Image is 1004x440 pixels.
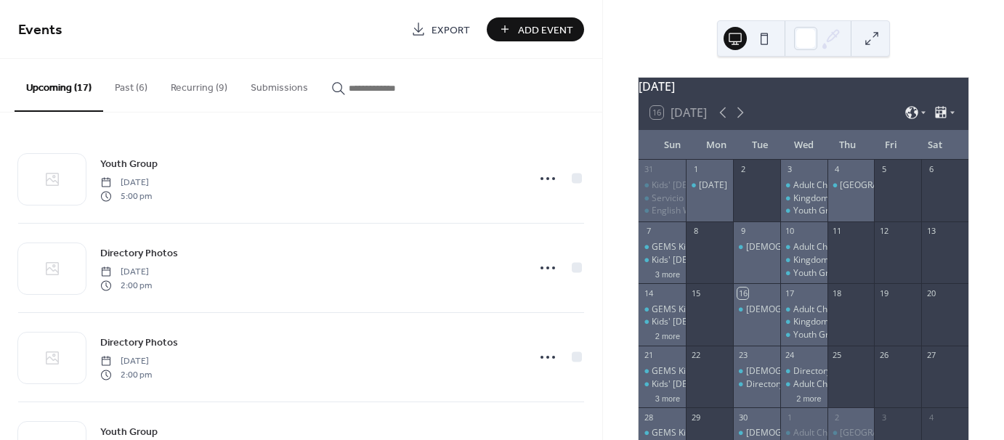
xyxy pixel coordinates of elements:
div: GEMS Kids' Choir [652,427,721,439]
a: Directory Photos [100,334,178,351]
button: Upcoming (17) [15,59,103,112]
button: 3 more [649,391,686,404]
span: Add Event [518,23,573,38]
div: [DATE] [639,78,968,95]
div: GEMS Kids' Choir [652,303,721,316]
div: 1 [690,164,701,175]
div: Bible Study with Lance [733,427,780,439]
div: Kids' Church [639,378,686,391]
div: 16 [737,288,748,298]
div: Youth Group & Kids' Class [780,267,827,280]
div: Kids' Church [639,254,686,266]
div: 10 [785,226,795,237]
div: 7 [643,226,654,237]
div: Adult Choir Practice [793,427,873,439]
div: Adult Choir Practice [793,179,873,192]
div: GEMS Kids' Choir [652,241,721,253]
div: Youth Group & Kids' Class [793,205,898,217]
button: Past (6) [103,59,159,110]
div: 18 [832,288,843,298]
span: Directory Photos [100,335,178,351]
div: GEMS Kids' Choir [639,303,686,316]
div: Directory Photos [733,378,780,391]
div: 3 [785,164,795,175]
a: Youth Group [100,423,158,440]
div: Directory Photos [780,365,827,378]
span: Youth Group [100,157,158,172]
span: Events [18,16,62,44]
span: Directory Photos [100,246,178,261]
span: 5:00 pm [100,190,152,203]
div: Mon [694,131,737,160]
div: Bible Study with Lance [733,365,780,378]
div: 9 [737,226,748,237]
button: 2 more [790,391,827,404]
div: 2 [737,164,748,175]
span: Export [432,23,470,38]
div: Adult Choir Practice [780,179,827,192]
a: Export [400,17,481,41]
div: 29 [690,412,701,423]
div: 31 [643,164,654,175]
div: 22 [690,350,701,361]
div: Bible Study with Lance [733,303,780,316]
div: Sun [650,131,694,160]
div: Kids' [DEMOGRAPHIC_DATA] [652,316,769,328]
div: GEMS Kids' Choir [639,427,686,439]
div: Youth Group & Kids' Class [793,329,898,341]
span: [DATE] [100,355,152,368]
div: 14 [643,288,654,298]
div: 6 [926,164,936,175]
div: 27 [926,350,936,361]
div: [DEMOGRAPHIC_DATA] Study with [PERSON_NAME] [746,365,956,378]
div: 15 [690,288,701,298]
div: Kingdom Women [793,254,862,266]
a: Youth Group [100,155,158,172]
button: Recurring (9) [159,59,239,110]
div: Adult Choir Practice [780,378,827,391]
div: Adult Choir Practice [793,303,873,316]
div: [DEMOGRAPHIC_DATA] Study with [PERSON_NAME] [746,303,956,316]
button: 2 more [649,329,686,341]
div: 4 [832,164,843,175]
div: 17 [785,288,795,298]
div: Kids' [DEMOGRAPHIC_DATA] [652,179,769,192]
div: English Worship [639,205,686,217]
div: Kids' [DEMOGRAPHIC_DATA] [652,254,769,266]
div: Sat [913,131,957,160]
div: Youth Group & Kids' Class [793,267,898,280]
div: Kingdom Women [780,316,827,328]
div: 26 [878,350,889,361]
div: [DATE] [699,179,727,192]
div: 12 [878,226,889,237]
div: Directory Photos [746,378,814,391]
div: 25 [832,350,843,361]
div: Youth Group & Kids' Class [780,205,827,217]
span: [DATE] [100,176,152,190]
div: Youth Group & Kids' Class [780,329,827,341]
span: [DATE] [100,266,152,279]
div: [GEOGRAPHIC_DATA] [840,427,928,439]
div: Adult Choir Practice [780,427,827,439]
div: 23 [737,350,748,361]
div: [DEMOGRAPHIC_DATA] Study with [PERSON_NAME] [746,427,956,439]
div: 24 [785,350,795,361]
div: Servicio de Adoración [639,192,686,205]
div: Kingdom Women [780,254,827,266]
div: [DEMOGRAPHIC_DATA] Study with [PERSON_NAME] [746,241,956,253]
div: 13 [926,226,936,237]
div: Tue [738,131,782,160]
div: 1 [785,412,795,423]
div: Kingdom Women [780,192,827,205]
div: Adult Choir Practice [780,303,827,316]
div: Directory Photos [793,365,861,378]
div: 28 [643,412,654,423]
div: Adult Choir Practice [793,241,873,253]
button: Submissions [239,59,320,110]
div: Adult Choir Practice [793,378,873,391]
div: 20 [926,288,936,298]
div: [GEOGRAPHIC_DATA] [840,179,928,192]
span: 2:00 pm [100,368,152,381]
div: 3 [878,412,889,423]
div: Bible Study with Lance [733,241,780,253]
